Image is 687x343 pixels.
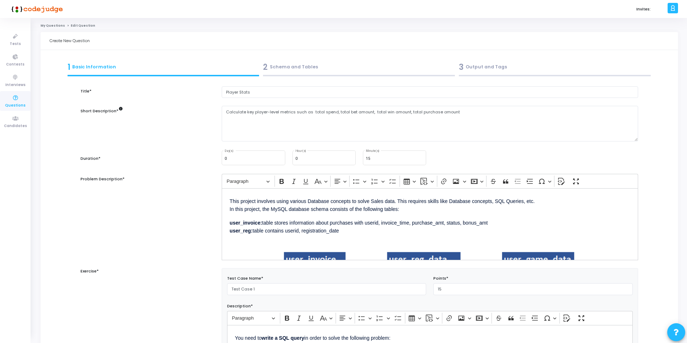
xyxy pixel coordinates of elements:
[229,313,278,324] button: Paragraph
[230,218,630,235] p: table stores information about purchases with userid, invoice_time, purchase_amt, status, bonus_a...
[262,335,304,341] strong: write a SQL query
[222,188,638,260] div: Editor editing area: main
[230,196,630,213] p: This project involves using various Database concepts to solve Sales data. This requires skills l...
[459,61,651,73] div: Output and Tags
[80,108,123,114] label: Short Description*
[6,62,24,68] span: Contests
[232,314,269,322] span: Paragraph
[5,82,26,88] span: Interviews
[80,155,101,162] label: Duration*
[263,61,455,73] div: Schema and Tables
[80,88,92,94] label: Title*
[227,303,253,309] label: Description*
[41,23,65,28] a: My Questions
[223,176,273,187] button: Paragraph
[41,23,678,28] nav: breadcrumb
[261,59,457,78] a: 2Schema and Tables
[80,268,99,274] label: Exercise*
[230,228,253,234] strong: user_reg:
[68,61,259,73] div: Basic Information
[263,61,268,73] span: 2
[457,59,653,78] a: 3Output and Tags
[50,32,669,50] div: Create New Question
[9,2,63,16] img: logo
[235,333,625,342] p: You need to in order to solve the following problem:
[227,275,263,281] label: Test Case Name*
[459,61,464,73] span: 3
[636,6,651,12] label: Invites:
[71,23,95,28] span: Edit Question
[10,41,21,47] span: Tests
[65,59,261,78] a: 1Basic Information
[68,61,70,73] span: 1
[227,311,633,325] div: Editor toolbar
[119,107,123,111] i: info
[433,275,448,281] label: Points*
[4,123,27,129] span: Candidates
[230,220,262,226] strong: user_invoice:
[227,177,264,186] span: Paragraph
[5,103,26,109] span: Questions
[222,174,638,188] div: Editor toolbar
[80,176,125,182] label: Problem Description*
